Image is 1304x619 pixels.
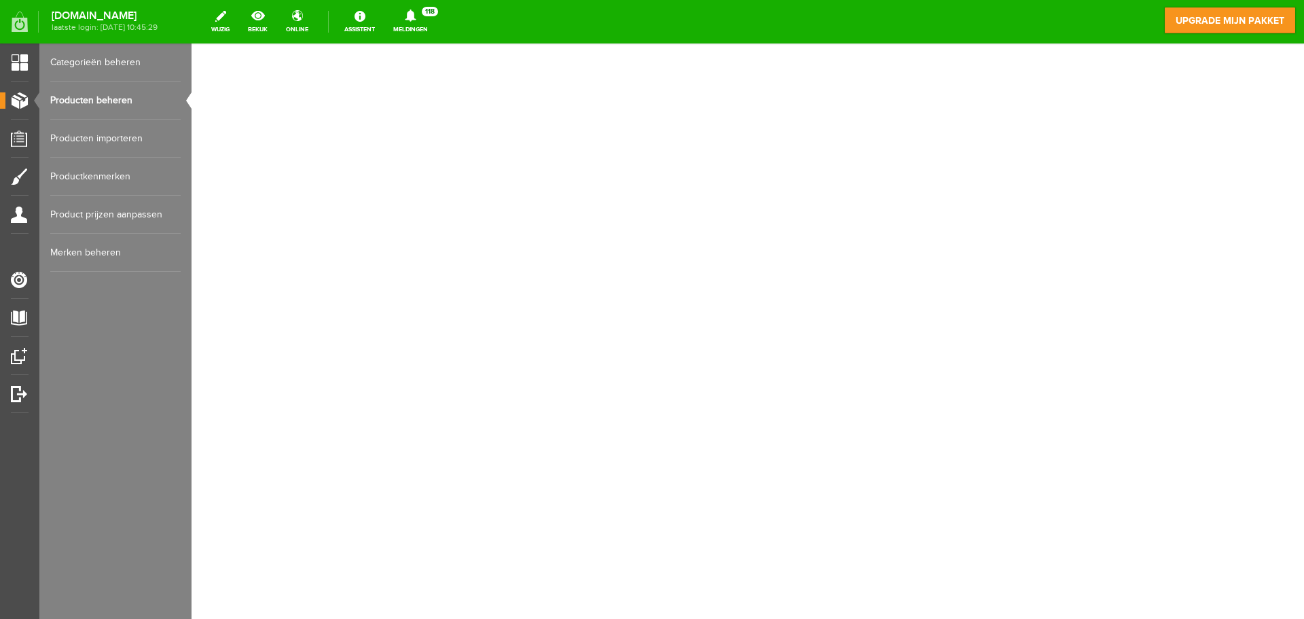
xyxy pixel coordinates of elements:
a: Merken beheren [50,234,181,272]
a: wijzig [203,7,238,37]
a: Assistent [336,7,383,37]
a: online [278,7,316,37]
a: Product prijzen aanpassen [50,196,181,234]
strong: [DOMAIN_NAME] [52,12,158,20]
a: Categorieën beheren [50,43,181,82]
a: Producten importeren [50,120,181,158]
span: 118 [422,7,438,16]
a: upgrade mijn pakket [1164,7,1296,34]
span: laatste login: [DATE] 10:45:29 [52,24,158,31]
a: Producten beheren [50,82,181,120]
a: Meldingen118 [385,7,436,37]
a: bekijk [240,7,276,37]
a: Productkenmerken [50,158,181,196]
